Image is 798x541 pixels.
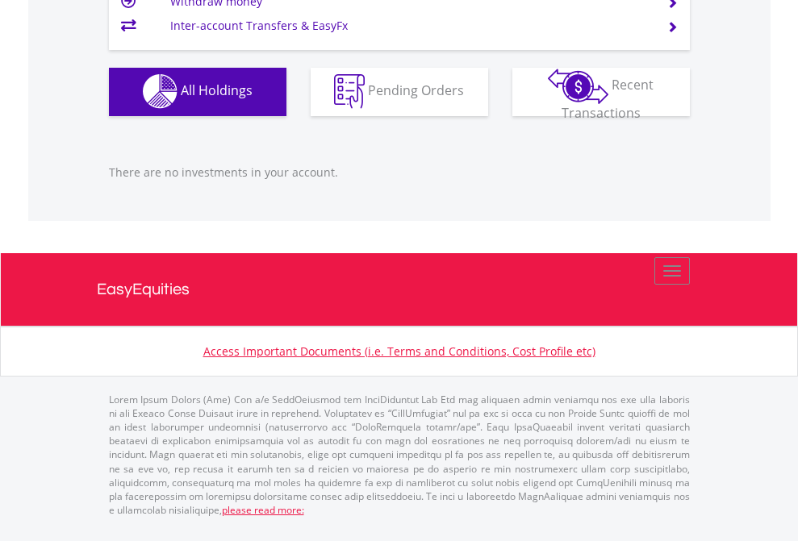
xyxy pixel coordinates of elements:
a: please read more: [222,503,304,517]
p: There are no investments in your account. [109,164,690,181]
a: Access Important Documents (i.e. Terms and Conditions, Cost Profile etc) [203,343,595,359]
span: All Holdings [181,81,253,99]
span: Pending Orders [368,81,464,99]
p: Lorem Ipsum Dolors (Ame) Con a/e SeddOeiusmod tem InciDiduntut Lab Etd mag aliquaen admin veniamq... [109,393,690,517]
img: holdings-wht.png [143,74,178,109]
button: Pending Orders [311,68,488,116]
button: Recent Transactions [512,68,690,116]
img: transactions-zar-wht.png [548,69,608,104]
td: Inter-account Transfers & EasyFx [170,14,647,38]
img: pending_instructions-wht.png [334,74,365,109]
button: All Holdings [109,68,286,116]
span: Recent Transactions [562,76,654,122]
a: EasyEquities [97,253,702,326]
